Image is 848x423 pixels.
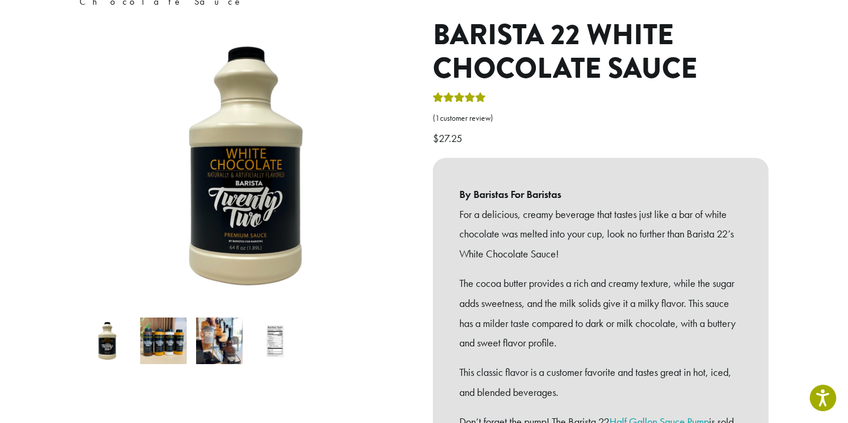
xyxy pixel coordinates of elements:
[459,204,742,264] p: For a delicious, creamy beverage that tastes just like a bar of white chocolate was melted into y...
[433,91,486,108] div: Rated 5.00 out of 5
[459,184,742,204] b: By Baristas For Baristas
[459,362,742,402] p: This classic flavor is a customer favorite and tastes great in hot, iced, and blended beverages.
[140,318,187,364] img: B22 12 oz sauces line up
[459,273,742,353] p: The cocoa butter provides a rich and creamy texture, while the sugar adds sweetness, and the milk...
[435,113,440,123] span: 1
[433,113,768,124] a: (1customer review)
[433,131,439,145] span: $
[252,318,299,364] img: Barista 22 White Chocolate Sauce - Image 4
[84,318,131,364] img: Barista 22 White Chocolate Sauce
[196,318,243,364] img: Barista 22 White Chocolate Sauce - Image 3
[433,131,465,145] bdi: 27.25
[433,18,768,86] h1: Barista 22 White Chocolate Sauce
